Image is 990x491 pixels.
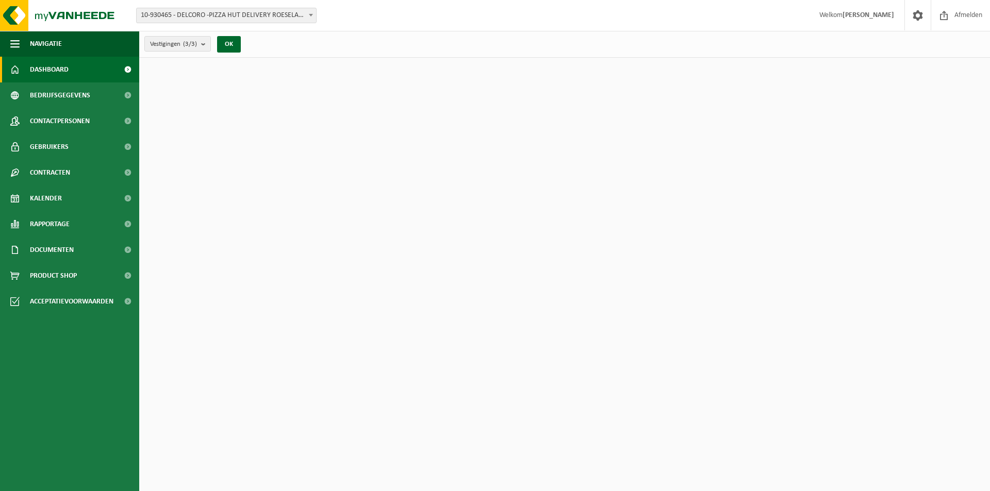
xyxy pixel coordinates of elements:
[30,263,77,289] span: Product Shop
[137,8,316,23] span: 10-930465 - DELCORO -PIZZA HUT DELIVERY ROESELARE - IZEGEM
[30,31,62,57] span: Navigatie
[30,57,69,82] span: Dashboard
[30,185,62,211] span: Kalender
[30,82,90,108] span: Bedrijfsgegevens
[150,37,197,52] span: Vestigingen
[30,237,74,263] span: Documenten
[30,108,90,134] span: Contactpersonen
[136,8,317,23] span: 10-930465 - DELCORO -PIZZA HUT DELIVERY ROESELARE - IZEGEM
[144,36,211,52] button: Vestigingen(3/3)
[30,134,69,160] span: Gebruikers
[30,289,113,314] span: Acceptatievoorwaarden
[843,11,894,19] strong: [PERSON_NAME]
[30,211,70,237] span: Rapportage
[183,41,197,47] count: (3/3)
[30,160,70,185] span: Contracten
[217,36,241,53] button: OK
